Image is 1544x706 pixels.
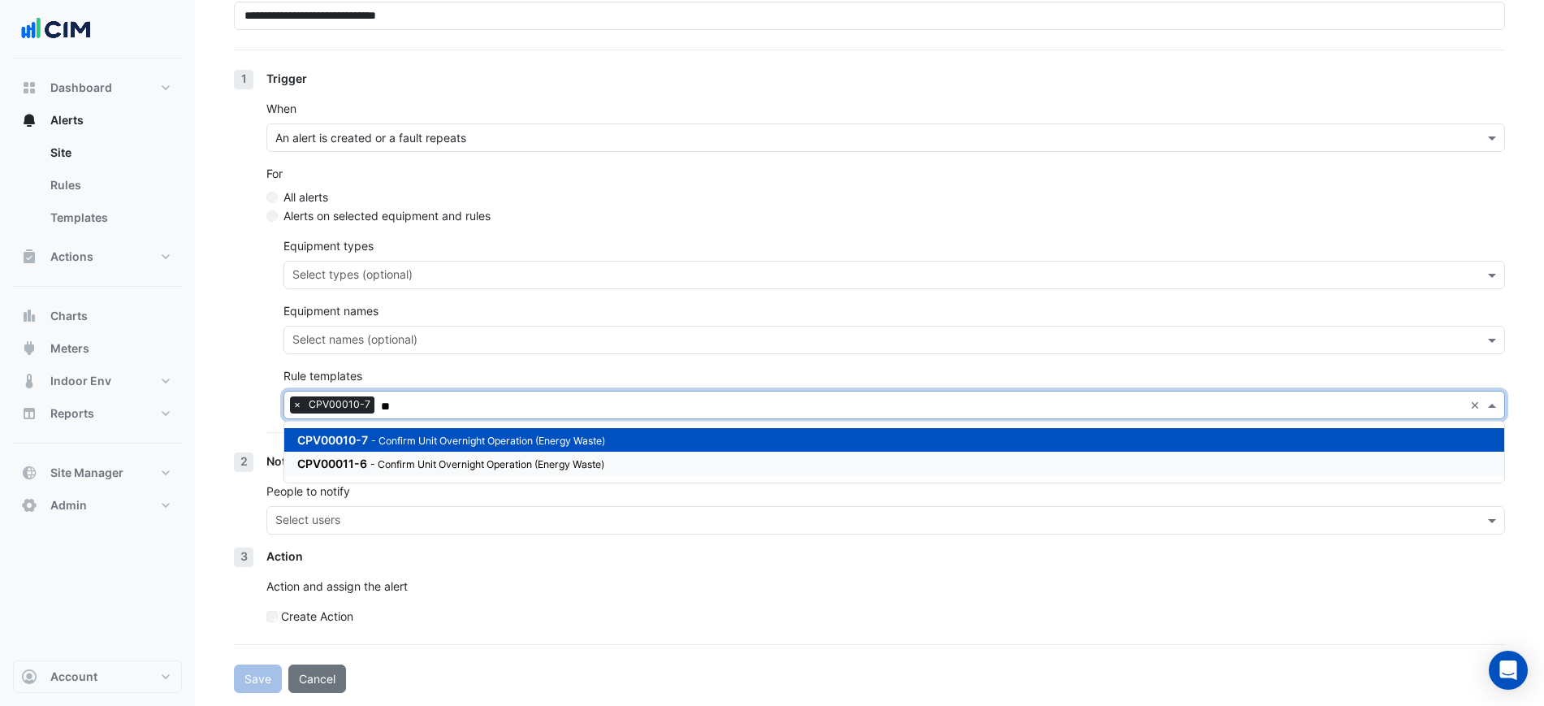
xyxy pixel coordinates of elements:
[13,332,182,365] button: Meters
[13,240,182,273] button: Actions
[50,465,123,481] span: Site Manager
[266,100,296,117] label: When
[37,201,182,234] a: Templates
[13,397,182,430] button: Reports
[283,207,491,224] label: Alerts on selected equipment and rules
[371,435,605,447] small: Confirm Unit Overnight Operation (Energy Waste)
[234,548,253,567] div: 3
[234,70,253,89] div: 1
[50,249,93,265] span: Actions
[37,169,182,201] a: Rules
[13,661,182,693] button: Account
[50,80,112,96] span: Dashboard
[50,340,89,357] span: Meters
[1470,396,1484,414] span: Clear
[290,396,305,413] span: ×
[281,608,353,625] label: Create Action
[50,497,87,513] span: Admin
[273,511,340,532] div: Select users
[13,365,182,397] button: Indoor Env
[21,112,37,128] app-icon: Alerts
[266,578,1505,595] p: Action and assign the alert
[297,433,368,447] span: CPV00010-7
[21,308,37,324] app-icon: Charts
[19,13,93,45] img: Company Logo
[283,188,328,206] label: All alerts
[290,266,413,287] div: Select types (optional)
[50,373,111,389] span: Indoor Env
[266,70,1505,87] div: Trigger
[266,165,283,182] label: For
[50,112,84,128] span: Alerts
[283,302,378,319] label: Equipment names
[13,71,182,104] button: Dashboard
[37,136,182,169] a: Site
[21,340,37,357] app-icon: Meters
[13,104,182,136] button: Alerts
[266,548,1505,565] div: Action
[50,669,97,685] span: Account
[21,497,37,513] app-icon: Admin
[50,405,94,422] span: Reports
[283,421,1505,483] ng-dropdown-panel: Options list
[290,331,417,352] div: Select names (optional)
[21,249,37,265] app-icon: Actions
[234,453,253,472] div: 2
[297,457,367,470] span: CPV00011-6
[21,373,37,389] app-icon: Indoor Env
[283,237,374,254] label: Equipment types
[266,483,350,500] label: People to notify
[1489,651,1528,690] div: Open Intercom Messenger
[50,308,88,324] span: Charts
[13,457,182,489] button: Site Manager
[370,458,604,470] small: Confirm Unit Overnight Operation (Energy Waste)
[283,367,362,384] label: Rule templates
[13,136,182,240] div: Alerts
[21,80,37,96] app-icon: Dashboard
[288,665,346,693] button: Cancel
[305,396,374,413] span: CPV00010-7
[266,453,1505,470] div: Notification
[21,465,37,481] app-icon: Site Manager
[21,405,37,422] app-icon: Reports
[13,300,182,332] button: Charts
[13,489,182,522] button: Admin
